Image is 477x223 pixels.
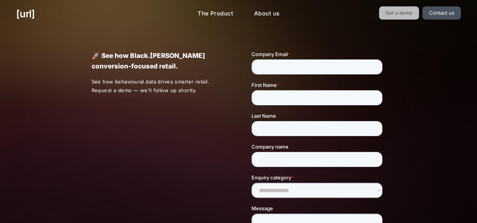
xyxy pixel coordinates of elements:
a: About us [248,6,285,21]
a: [URL] [16,6,35,21]
p: See how behavioural data drives smarter retail. Request a demo — we’ll follow up shortly. [91,77,225,95]
p: 🚀 See how Black.[PERSON_NAME] conversion-focused retail. [91,50,225,71]
a: The Product [192,6,239,21]
a: Get a demo [379,6,419,20]
a: Contact us [422,6,461,20]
